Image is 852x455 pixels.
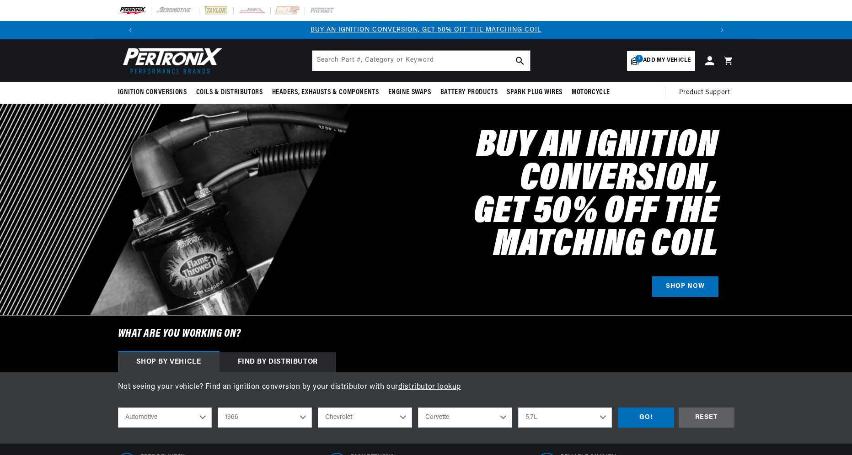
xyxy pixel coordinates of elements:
summary: Ignition Conversions [118,82,192,103]
span: Product Support [679,88,730,98]
span: Ignition Conversions [118,88,187,97]
h6: What are you working on? [95,316,757,352]
span: Add my vehicle [643,56,691,65]
span: Battery Products [440,88,498,97]
select: Engine [518,407,612,428]
a: distributor lookup [398,383,461,391]
a: BUY AN IGNITION CONVERSION, GET 50% OFF THE MATCHING COIL [311,26,541,33]
button: search button [510,51,530,71]
button: Translation missing: en.sections.announcements.next_announcement [713,21,731,39]
span: Headers, Exhausts & Components [272,88,379,97]
summary: Product Support [679,82,734,104]
p: Not seeing your vehicle? Find an ignition conversion by your distributor with our [118,381,734,393]
summary: Engine Swaps [384,82,436,103]
a: 1Add my vehicle [627,51,695,71]
select: Make [318,407,412,428]
summary: Motorcycle [567,82,615,103]
img: Pertronix [118,45,223,76]
input: Search Part #, Category or Keyword [312,51,530,71]
span: Coils & Distributors [196,88,263,97]
select: Year [218,407,312,428]
span: Engine Swaps [388,88,431,97]
div: RESET [679,407,734,428]
span: Motorcycle [572,88,610,97]
summary: Coils & Distributors [192,82,268,103]
button: Translation missing: en.sections.announcements.previous_announcement [121,21,139,39]
select: Ride Type [118,407,212,428]
span: Spark Plug Wires [507,88,563,97]
summary: Battery Products [436,82,503,103]
a: SHOP NOW [652,276,718,297]
summary: Spark Plug Wires [502,82,567,103]
div: Announcement [139,25,713,35]
div: GO! [618,407,674,428]
div: Find by Distributor [220,352,336,372]
slideshow-component: Translation missing: en.sections.announcements.announcement_bar [95,21,757,39]
div: Shop by vehicle [118,352,220,372]
summary: Headers, Exhausts & Components [268,82,384,103]
span: 1 [635,55,643,63]
select: Model [418,407,512,428]
div: 1 of 3 [139,25,713,35]
h2: Buy an Ignition Conversion, Get 50% off the Matching Coil [327,130,718,262]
